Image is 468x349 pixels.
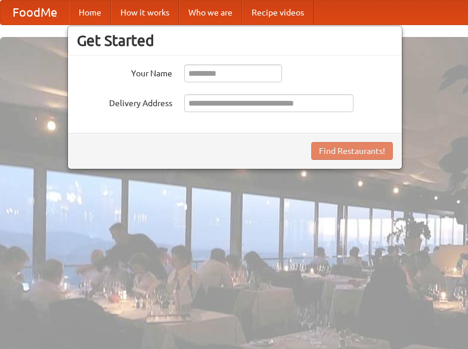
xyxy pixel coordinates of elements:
[311,142,393,160] button: Find Restaurants!
[69,1,111,24] a: Home
[242,1,314,24] a: Recipe videos
[77,64,172,79] label: Your Name
[179,1,242,24] a: Who we are
[77,32,393,50] h3: Get Started
[111,1,179,24] a: How it works
[1,1,69,24] a: FoodMe
[77,94,172,109] label: Delivery Address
